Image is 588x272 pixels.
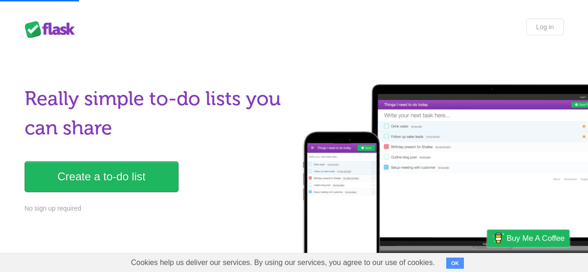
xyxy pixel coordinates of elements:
[25,161,178,192] a: Create a to-do list
[25,21,80,38] div: Flask Lists
[507,230,565,246] span: Buy me a coffee
[25,204,289,213] p: No sign up required
[492,230,504,246] img: Buy me a coffee
[487,230,569,247] a: Buy me a coffee
[526,19,563,35] a: Log in
[25,84,289,143] h1: Really simple to-do lists you can share
[122,253,444,272] span: Cookies help us deliver our services. By using our services, you agree to our use of cookies.
[446,258,464,269] button: OK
